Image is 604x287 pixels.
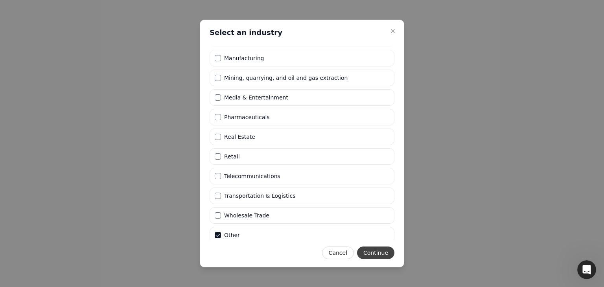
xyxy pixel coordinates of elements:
label: Manufacturing [224,55,264,61]
iframe: Intercom live chat [577,260,596,279]
label: Pharmaceuticals [224,114,270,120]
label: Retail [224,154,240,159]
button: Cancel [322,247,354,259]
label: Media & Entertainment [224,95,288,100]
label: Mining, quarrying, and oil and gas extraction [224,75,348,81]
label: Transportation & Logistics [224,193,295,199]
label: Other [224,232,240,238]
h2: Select an industry [210,28,282,37]
label: Real Estate [224,134,255,140]
label: Telecommunications [224,173,280,179]
label: Wholesale Trade [224,213,269,218]
button: Continue [357,247,394,259]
